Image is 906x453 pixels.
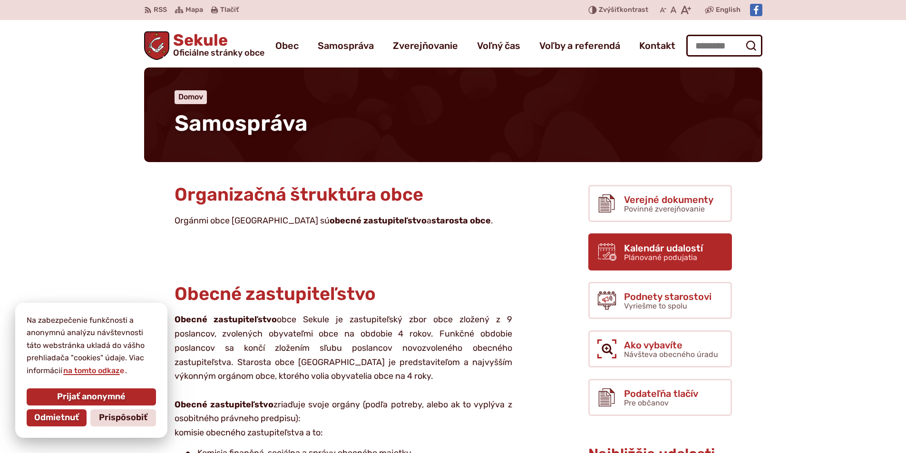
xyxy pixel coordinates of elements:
a: Voľný čas [477,32,520,59]
button: Prispôsobiť [90,409,156,426]
a: Podateľňa tlačív Pre občanov [588,379,732,416]
a: Samospráva [318,32,374,59]
span: Mapa [185,4,203,16]
span: Samospráva [175,110,308,136]
span: Podateľňa tlačív [624,388,698,399]
span: Oficiálne stránky obce [173,48,264,57]
span: Organizačná štruktúra obce [175,183,423,205]
span: Plánované podujatia [624,253,697,262]
span: Podnety starostovi [624,291,711,302]
span: Zvýšiť [599,6,620,14]
strong: Obecné zastupiteľstvo [175,314,277,325]
a: English [714,4,742,16]
span: RSS [154,4,167,16]
img: Prejsť na Facebook stránku [750,4,762,16]
span: Ako vybavíte [624,340,718,350]
a: Voľby a referendá [539,32,620,59]
span: Návšteva obecného úradu [624,350,718,359]
span: Prijať anonymné [57,392,126,402]
p: Orgánmi obce [GEOGRAPHIC_DATA] sú a . [175,214,512,228]
a: Kalendár udalostí Plánované podujatia [588,233,732,270]
a: Zverejňovanie [393,32,458,59]
span: Pre občanov [624,398,669,407]
span: Vyriešme to spolu [624,301,687,310]
button: Odmietnuť [27,409,87,426]
span: Prispôsobiť [99,413,147,423]
span: English [716,4,740,16]
strong: starosta obce [431,215,491,226]
p: obce Sekule je zastupiteľský zbor obce zložený z 9 poslancov, zvolených obyvateľmi obce na obdobi... [175,313,512,440]
a: Obec [275,32,299,59]
p: Na zabezpečenie funkčnosti a anonymnú analýzu návštevnosti táto webstránka ukladá do vášho prehli... [27,314,156,377]
span: Kalendár udalostí [624,243,703,253]
a: Verejné dokumenty Povinné zverejňovanie [588,185,732,222]
strong: Obecné zastupiteľstvo [175,399,273,410]
button: Prijať anonymné [27,388,156,405]
a: na tomto odkaze [62,366,125,375]
a: Ako vybavíte Návšteva obecného úradu [588,330,732,367]
span: Obecné zastupiteľstvo [175,283,376,305]
a: Logo Sekule, prejsť na domovskú stránku. [144,31,265,60]
img: Prejsť na domovskú stránku [144,31,170,60]
a: Kontakt [639,32,675,59]
span: Odmietnuť [34,413,79,423]
span: Verejné dokumenty [624,194,713,205]
a: Domov [178,92,203,101]
strong: obecné zastupiteľstvo [330,215,427,226]
span: Povinné zverejňovanie [624,204,705,213]
a: Podnety starostovi Vyriešme to spolu [588,282,732,319]
span: Sekule [169,32,264,57]
span: Tlačiť [220,6,239,14]
span: kontrast [599,6,648,14]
